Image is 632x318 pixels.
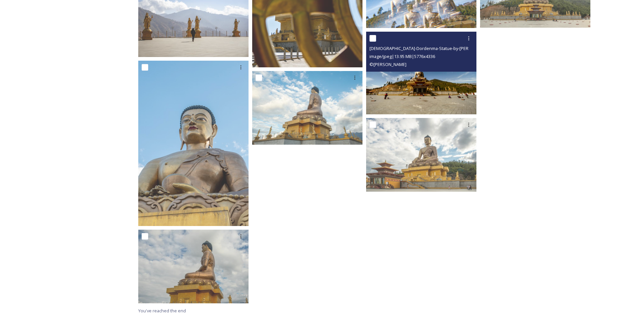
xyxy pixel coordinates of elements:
[369,61,406,67] span: © [PERSON_NAME]
[369,53,435,59] span: image/jpeg | 13.95 MB | 5776 x 4336
[366,118,476,192] img: Thimphu 190723 by Amp Sripimanwat-83.jpg
[138,61,249,226] img: Thimphu 190723 by Amp Sripimanwat-92.jpg
[366,32,476,114] img: Buddha-Dordenma-Statue-by-Alicia-Warner-20.jpg
[138,308,186,314] span: You've reached the end
[252,71,362,145] img: Thimphu 190723 by Amp Sripimanwat-103.jpg
[369,45,505,51] span: [DEMOGRAPHIC_DATA]-Dordenma-Statue-by-[PERSON_NAME]-20.jpg
[138,230,249,303] img: Thimphu 190723 by Amp Sripimanwat-79.jpg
